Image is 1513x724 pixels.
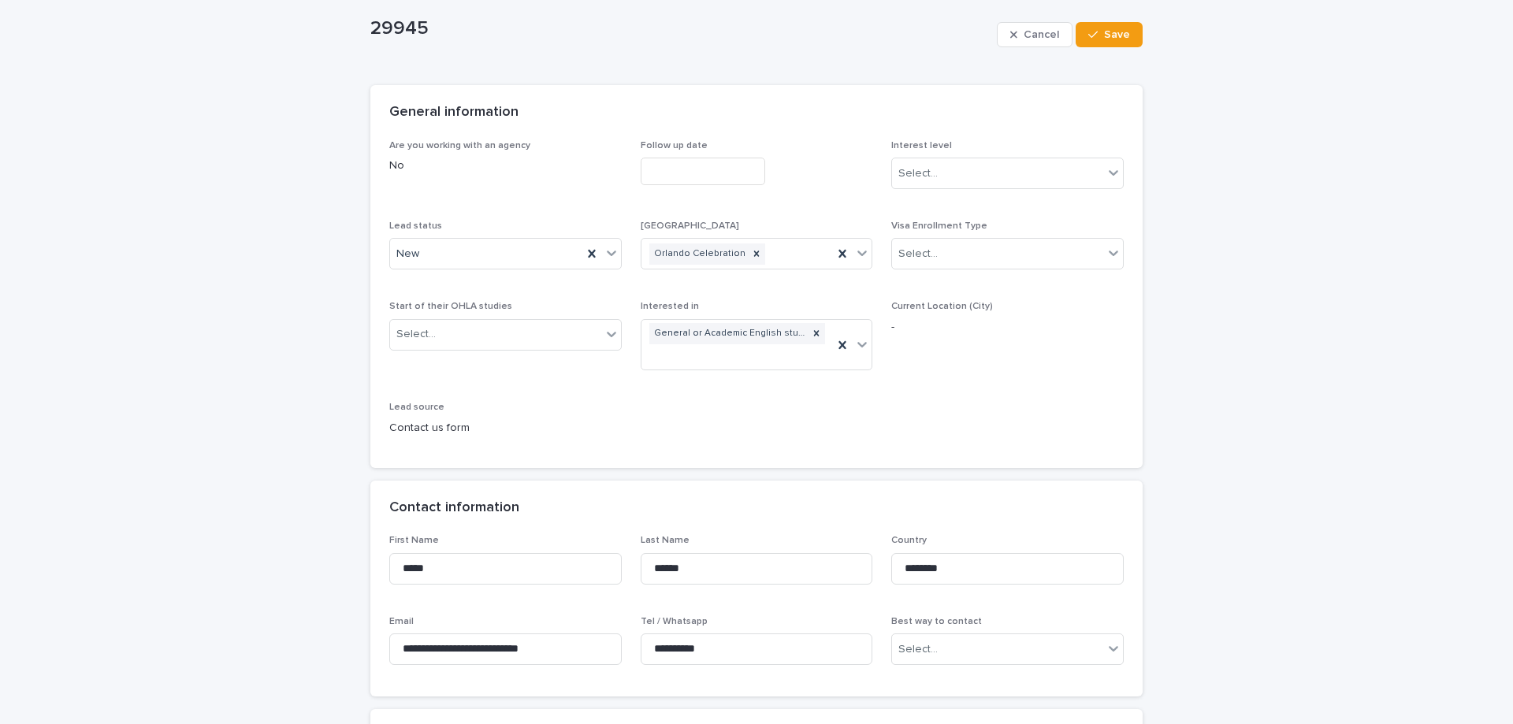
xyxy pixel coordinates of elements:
span: Lead status [389,221,442,231]
span: [GEOGRAPHIC_DATA] [641,221,739,231]
div: General or Academic English studies [649,323,809,344]
span: Current Location (City) [891,302,993,311]
span: Tel / Whatsapp [641,617,708,626]
h2: General information [389,104,519,121]
div: Select... [898,641,938,658]
p: - [891,319,1124,336]
span: Lead source [389,403,444,412]
span: Interest level [891,141,952,150]
div: Select... [898,246,938,262]
h2: Contact information [389,499,519,517]
p: 29945 [370,17,991,40]
span: Last Name [641,536,690,545]
button: Cancel [997,22,1072,47]
span: Are you working with an agency [389,141,530,150]
span: Interested in [641,302,699,311]
span: Best way to contact [891,617,982,626]
span: Cancel [1024,29,1059,40]
div: Select... [898,165,938,182]
div: Orlando Celebration [649,243,748,265]
p: Contact us form [389,420,622,436]
div: Select... [396,326,436,343]
span: Email [389,617,414,626]
p: No [389,158,622,174]
span: Country [891,536,927,545]
span: First Name [389,536,439,545]
span: Save [1104,29,1130,40]
span: New [396,246,419,262]
span: Follow up date [641,141,708,150]
button: Save [1076,22,1143,47]
span: Visa Enrollment Type [891,221,987,231]
span: Start of their OHLA studies [389,302,512,311]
